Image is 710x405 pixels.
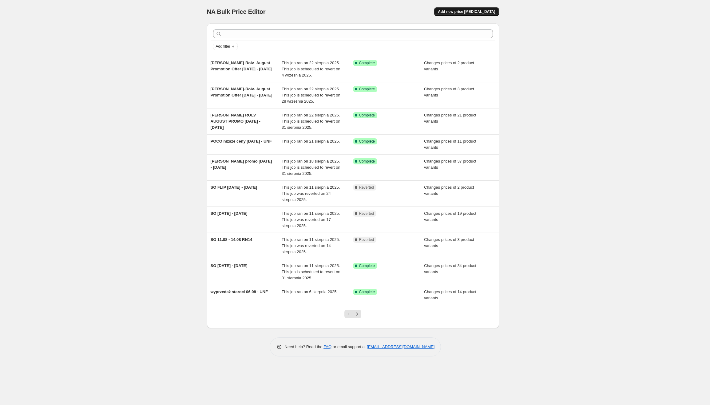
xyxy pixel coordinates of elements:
span: SO [DATE] - [DATE] [211,263,248,268]
span: This job ran on 22 sierpnia 2025. This job is scheduled to revert on 4 września 2025. [282,61,340,77]
span: Reverted [359,237,374,242]
span: This job ran on 11 sierpnia 2025. This job was reverted on 14 sierpnia 2025. [282,237,340,254]
span: Changes prices of 11 product variants [424,139,476,150]
span: [PERSON_NAME] promo [DATE] - [DATE] [211,159,272,170]
span: Add filter [216,44,230,49]
span: This job ran on 11 sierpnia 2025. This job was reverted on 17 sierpnia 2025. [282,211,340,228]
button: Add filter [213,43,238,50]
a: [EMAIL_ADDRESS][DOMAIN_NAME] [367,344,434,349]
span: This job ran on 22 sierpnia 2025. This job is scheduled to revert on 31 sierpnia 2025. [282,113,340,130]
span: This job ran on 11 sierpnia 2025. This job was reverted on 24 sierpnia 2025. [282,185,340,202]
span: Changes prices of 19 product variants [424,211,476,222]
span: This job ran on 22 sierpnia 2025. This job is scheduled to revert on 28 września 2025. [282,87,340,104]
span: Changes prices of 14 product variants [424,289,476,300]
span: SO [DATE] - [DATE] [211,211,248,216]
span: SO FLIP [DATE] - [DATE] [211,185,257,190]
button: Add new price [MEDICAL_DATA] [434,7,499,16]
span: This job ran on 6 sierpnia 2025. [282,289,338,294]
span: Complete [359,289,375,294]
span: Complete [359,113,375,118]
span: Complete [359,87,375,92]
span: Changes prices of 2 product variants [424,185,474,196]
span: SO 11.08 - 14.08 RN14 [211,237,252,242]
span: [PERSON_NAME]-Rolv- August Promotion Offer [DATE] - [DATE] [211,87,272,97]
span: [PERSON_NAME]-Rolv- August Promotion Offer [DATE] - [DATE] [211,61,272,71]
span: This job ran on 21 sierpnia 2025. [282,139,340,144]
span: Complete [359,263,375,268]
span: POCO niższe ceny [DATE] - UNF [211,139,272,144]
span: NA Bulk Price Editor [207,8,266,15]
span: Changes prices of 3 product variants [424,237,474,248]
span: Changes prices of 2 product variants [424,61,474,71]
span: This job ran on 11 sierpnia 2025. This job is scheduled to revert on 31 sierpnia 2025. [282,263,340,280]
button: Next [353,310,361,318]
span: Need help? Read the [285,344,324,349]
span: [PERSON_NAME] ROLV AUGUST PROMO [DATE] - [DATE] [211,113,260,130]
span: wyprzedaż staroci 06.08 - UNF [211,289,268,294]
span: Reverted [359,185,374,190]
span: Changes prices of 34 product variants [424,263,476,274]
span: Complete [359,159,375,164]
span: Changes prices of 3 product variants [424,87,474,97]
span: Complete [359,139,375,144]
a: FAQ [323,344,331,349]
span: This job ran on 18 sierpnia 2025. This job is scheduled to revert on 31 sierpnia 2025. [282,159,340,176]
span: Add new price [MEDICAL_DATA] [438,9,495,14]
nav: Pagination [344,310,361,318]
span: Complete [359,61,375,65]
span: Reverted [359,211,374,216]
span: Changes prices of 37 product variants [424,159,476,170]
span: or email support at [331,344,367,349]
span: Changes prices of 21 product variants [424,113,476,124]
